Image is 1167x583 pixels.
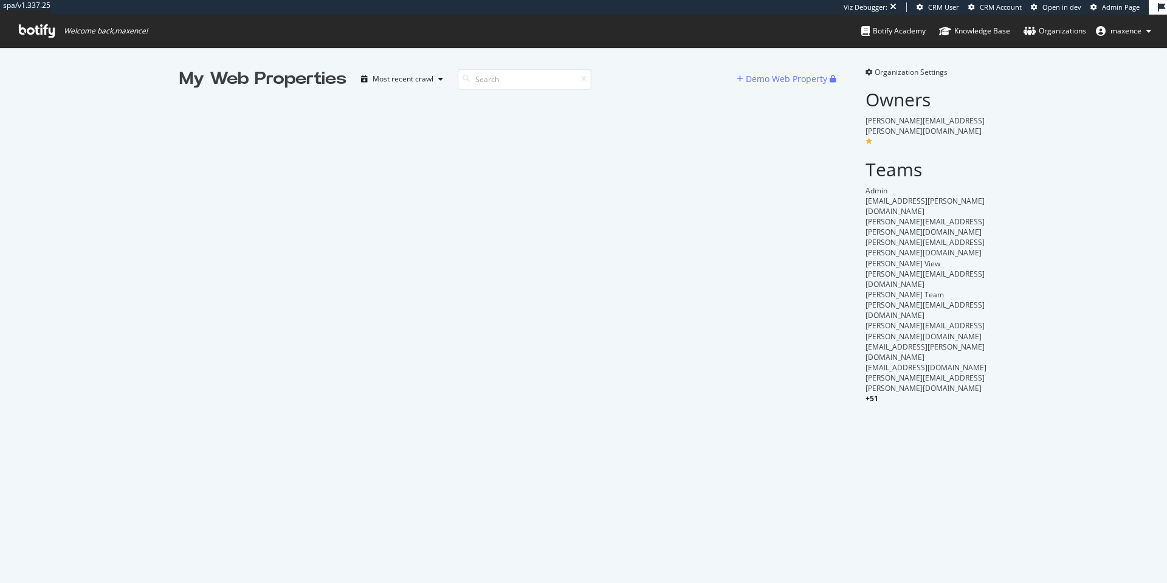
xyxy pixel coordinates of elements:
a: Organizations [1024,15,1086,47]
span: [EMAIL_ADDRESS][DOMAIN_NAME] [866,362,986,373]
div: Admin [866,185,988,196]
a: Demo Web Property [737,74,830,84]
button: maxence [1086,21,1161,41]
span: [PERSON_NAME][EMAIL_ADDRESS][PERSON_NAME][DOMAIN_NAME] [866,216,985,237]
div: Most recent crawl [373,75,433,83]
input: Search [458,69,591,90]
span: [PERSON_NAME][EMAIL_ADDRESS][DOMAIN_NAME] [866,300,985,320]
div: [PERSON_NAME] View [866,258,988,269]
button: Demo Web Property [737,69,830,89]
div: Organizations [1024,25,1086,37]
span: [EMAIL_ADDRESS][PERSON_NAME][DOMAIN_NAME] [866,342,985,362]
div: My Web Properties [179,67,346,91]
h2: Teams [866,159,988,179]
span: CRM User [928,2,959,12]
span: [PERSON_NAME][EMAIL_ADDRESS][DOMAIN_NAME] [866,269,985,289]
button: Most recent crawl [356,69,448,89]
a: Admin Page [1090,2,1140,12]
div: Viz Debugger: [844,2,887,12]
span: [PERSON_NAME][EMAIL_ADDRESS][PERSON_NAME][DOMAIN_NAME] [866,116,985,136]
span: maxence [1110,26,1141,36]
span: Admin Page [1102,2,1140,12]
span: Organization Settings [875,67,948,77]
span: [EMAIL_ADDRESS][PERSON_NAME][DOMAIN_NAME] [866,196,985,216]
div: Knowledge Base [939,25,1010,37]
span: Open in dev [1042,2,1081,12]
span: [PERSON_NAME][EMAIL_ADDRESS][PERSON_NAME][DOMAIN_NAME] [866,237,985,258]
a: CRM Account [968,2,1022,12]
span: CRM Account [980,2,1022,12]
span: [PERSON_NAME][EMAIL_ADDRESS][PERSON_NAME][DOMAIN_NAME] [866,373,985,393]
span: Welcome back, maxence ! [64,26,148,36]
span: [PERSON_NAME][EMAIL_ADDRESS][PERSON_NAME][DOMAIN_NAME] [866,320,985,341]
a: Botify Academy [861,15,926,47]
div: Demo Web Property [746,73,827,85]
div: Botify Academy [861,25,926,37]
h2: Owners [866,89,988,109]
a: Knowledge Base [939,15,1010,47]
a: Open in dev [1031,2,1081,12]
a: CRM User [917,2,959,12]
div: [PERSON_NAME] Team [866,289,988,300]
span: + 51 [866,393,878,404]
